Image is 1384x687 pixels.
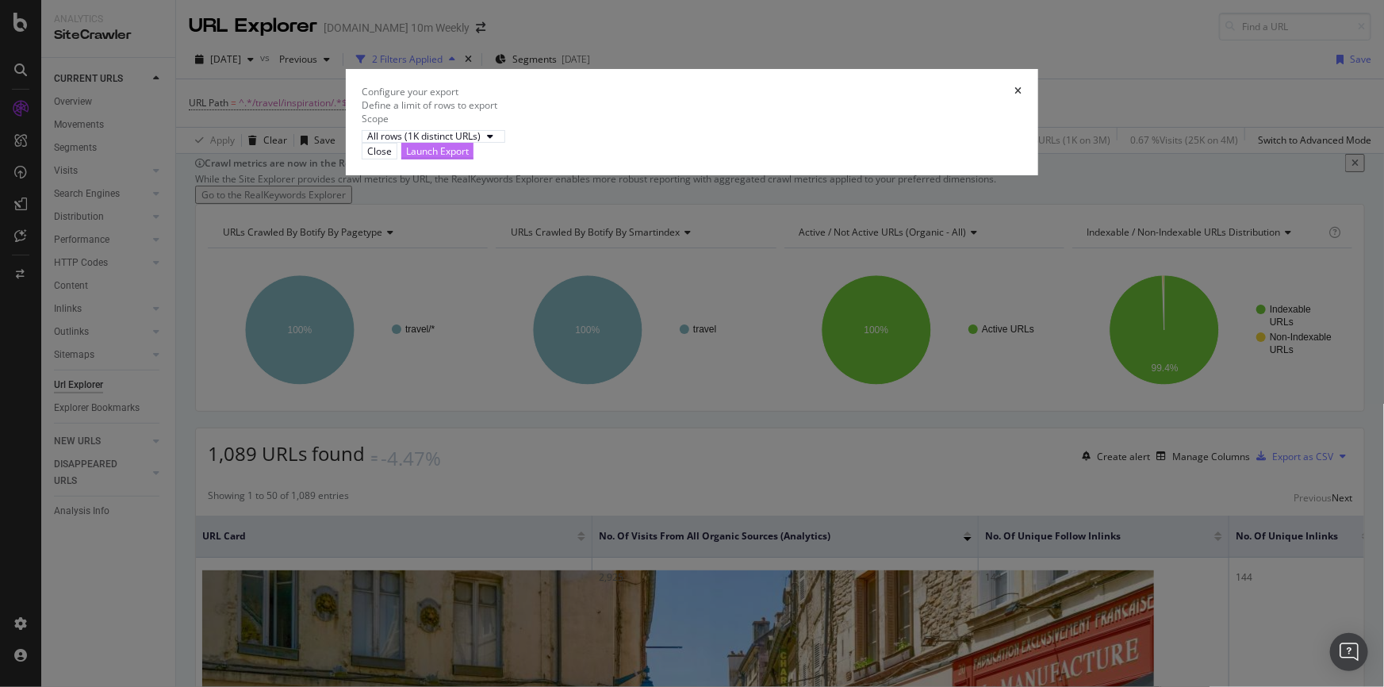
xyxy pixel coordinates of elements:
[406,144,469,158] div: Launch Export
[1015,85,1022,98] div: times
[367,144,392,158] div: Close
[362,85,458,98] div: Configure your export
[362,130,505,143] button: All rows (1K distinct URLs)
[346,69,1038,176] div: modal
[362,112,389,125] label: Scope
[401,143,473,159] button: Launch Export
[1330,633,1368,671] div: Open Intercom Messenger
[362,98,1022,112] div: Define a limit of rows to export
[362,143,397,159] button: Close
[367,132,481,141] div: All rows (1K distinct URLs)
